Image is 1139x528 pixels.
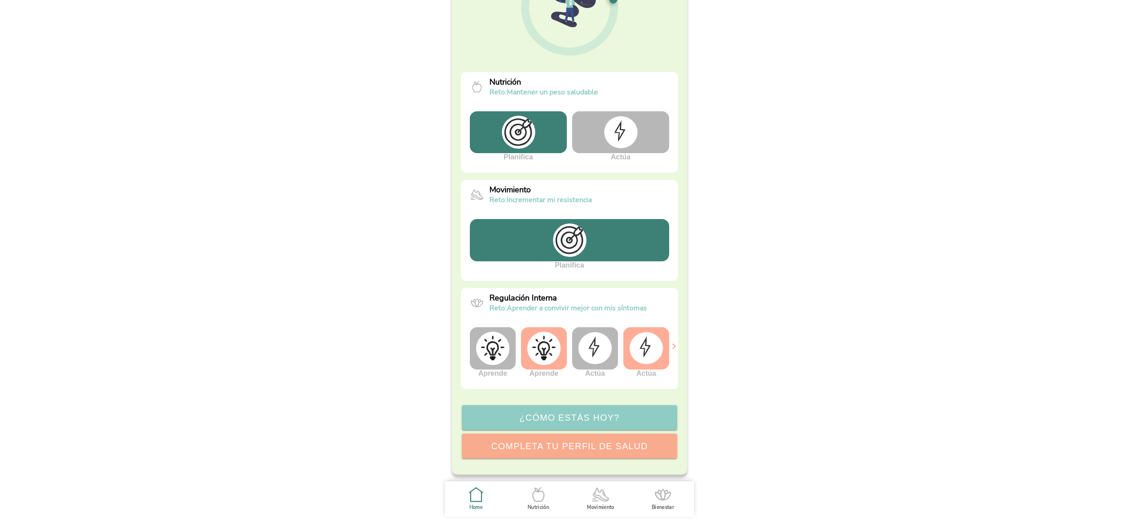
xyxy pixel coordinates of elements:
span: reto: [489,195,507,205]
ion-button: Completa tu perfil de salud [462,434,677,459]
div: Planifica [470,111,567,161]
div: Aprende [470,327,516,378]
span: reto: [489,87,507,97]
p: Regulación Interna [489,292,647,303]
div: Actúa [572,327,618,378]
span: reto: [489,303,507,313]
p: Movimiento [489,184,592,195]
ion-label: Bienestar [652,504,674,511]
p: Aprender a convivir mejor con mis síntomas [489,303,647,313]
p: Mantener un peso saludable [489,87,598,97]
p: Nutrición [489,77,598,87]
ion-button: ¿Cómo estás hoy? [462,405,677,430]
p: Incrementar mi resistencia [489,195,592,205]
ion-label: Movimiento [587,504,614,511]
div: Actúa [572,111,669,161]
ion-label: Home [469,504,483,511]
ion-label: Nutrición [528,504,549,511]
div: Aprende [521,327,567,378]
div: Actúa [623,327,669,378]
div: Planifica [470,219,669,269]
